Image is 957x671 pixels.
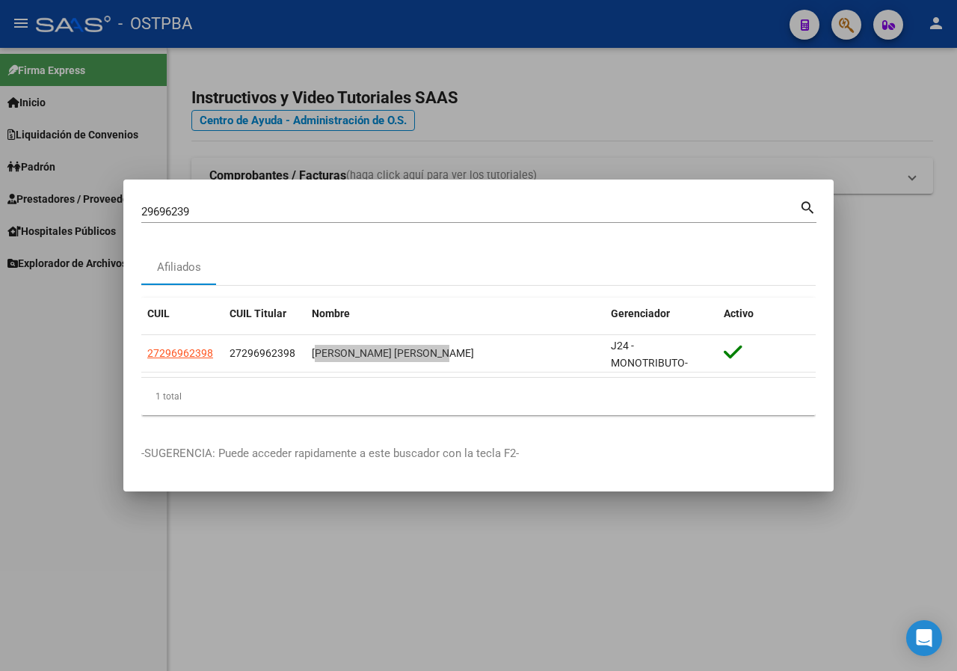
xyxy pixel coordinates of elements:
span: J24 - MONOTRIBUTO-IGUALDAD SALUD-PRENSA [611,340,698,402]
span: Gerenciador [611,307,670,319]
div: Afiliados [157,259,201,276]
datatable-header-cell: CUIL Titular [224,298,306,330]
datatable-header-cell: CUIL [141,298,224,330]
div: [PERSON_NAME] [PERSON_NAME] [312,345,599,362]
p: -SUGERENCIA: Puede acceder rapidamente a este buscador con la tecla F2- [141,445,816,462]
div: Open Intercom Messenger [906,620,942,656]
span: Activo [724,307,754,319]
span: CUIL Titular [230,307,286,319]
span: 27296962398 [147,347,213,359]
datatable-header-cell: Gerenciador [605,298,718,330]
div: 1 total [141,378,816,415]
datatable-header-cell: Activo [718,298,816,330]
mat-icon: search [799,197,816,215]
datatable-header-cell: Nombre [306,298,605,330]
span: Nombre [312,307,350,319]
span: CUIL [147,307,170,319]
span: 27296962398 [230,347,295,359]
